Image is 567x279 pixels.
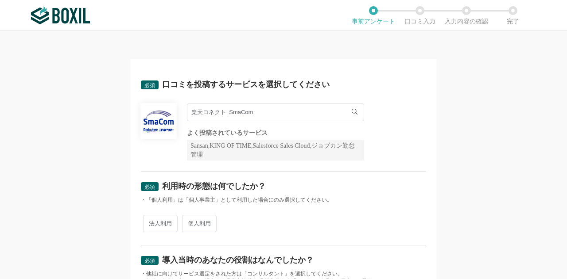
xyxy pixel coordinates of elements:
[350,6,396,25] li: 事前アンケート
[162,80,330,88] div: 口コミを投稿するサービスを選択してください
[144,258,155,264] span: 必須
[187,103,364,121] input: サービス名で検索
[144,82,155,88] span: 必須
[141,196,426,204] div: ・「個人利用」は「個人事業主」として利用した場合にのみ選択してください。
[162,256,314,264] div: 導入当時のあなたの役割はなんでしたか？
[489,6,536,25] li: 完了
[143,215,178,232] span: 法人利用
[396,6,443,25] li: 口コミ入力
[162,182,266,190] div: 利用時の形態は何でしたか？
[141,270,426,278] div: ・他社に向けてサービス選定をされた方は「コンサルタント」を選択してください。
[187,130,364,136] div: よく投稿されているサービス
[182,215,217,232] span: 個人利用
[443,6,489,25] li: 入力内容の確認
[31,7,90,24] img: ボクシルSaaS_ロゴ
[144,184,155,190] span: 必須
[187,140,364,161] div: Sansan,KING OF TIME,Salesforce Sales Cloud,ジョブカン勤怠管理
